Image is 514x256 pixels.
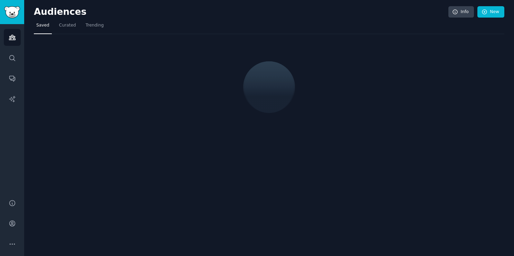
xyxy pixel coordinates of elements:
a: Saved [34,20,52,34]
span: Trending [86,22,104,29]
h2: Audiences [34,7,448,18]
span: Saved [36,22,49,29]
a: Info [448,6,474,18]
img: GummySearch logo [4,6,20,18]
a: Trending [83,20,106,34]
span: Curated [59,22,76,29]
a: New [477,6,504,18]
a: Curated [57,20,78,34]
